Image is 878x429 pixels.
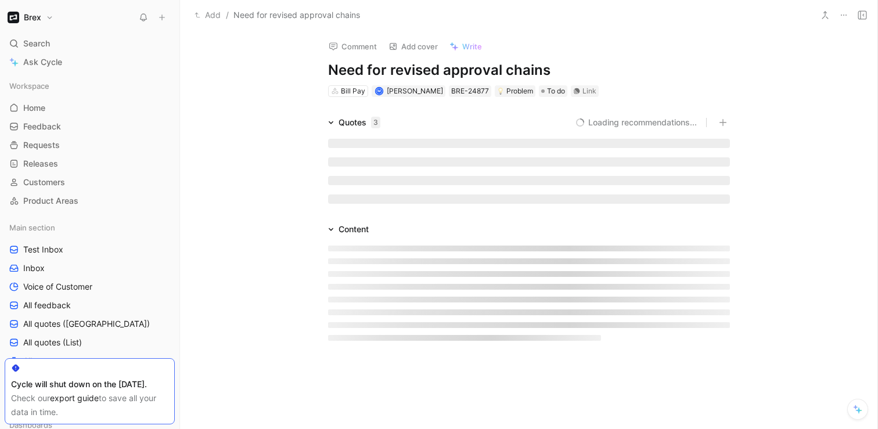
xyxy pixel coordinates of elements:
a: All requests [5,352,175,370]
div: Bill Pay [341,85,365,97]
div: Quotes3 [323,116,385,129]
span: Releases [23,158,58,170]
span: All requests [23,355,67,367]
span: Search [23,37,50,51]
span: To do [547,85,565,97]
a: Product Areas [5,192,175,210]
button: Add cover [383,38,443,55]
a: Inbox [5,259,175,277]
div: Problem [497,85,533,97]
div: Workspace [5,77,175,95]
div: Search [5,35,175,52]
span: Voice of Customer [23,281,92,293]
a: Ask Cycle [5,53,175,71]
span: Home [23,102,45,114]
span: Ask Cycle [23,55,62,69]
div: M [376,88,383,94]
div: BRE-24877 [451,85,489,97]
button: Write [444,38,487,55]
div: Check our to save all your data in time. [11,391,168,419]
a: export guide [50,393,99,403]
div: 3 [371,117,380,128]
div: Quotes [339,116,380,129]
span: Workspace [9,80,49,92]
div: To do [539,85,567,97]
a: All quotes ([GEOGRAPHIC_DATA]) [5,315,175,333]
img: 💡 [497,88,504,95]
span: Feedback [23,121,61,132]
img: Brex [8,12,19,23]
span: All quotes ([GEOGRAPHIC_DATA]) [23,318,150,330]
div: Content [339,222,369,236]
div: 💡Problem [495,85,535,97]
div: Content [323,222,373,236]
a: Home [5,99,175,117]
button: Add [192,8,224,22]
h1: Need for revised approval chains [328,61,730,80]
div: Link [582,85,596,97]
a: Customers [5,174,175,191]
span: Customers [23,176,65,188]
div: Cycle will shut down on the [DATE]. [11,377,168,391]
div: Main sectionTest InboxInboxVoice of CustomerAll feedbackAll quotes ([GEOGRAPHIC_DATA])All quotes ... [5,219,175,407]
span: Test Inbox [23,244,63,255]
span: Need for revised approval chains [233,8,360,22]
span: Main section [9,222,55,233]
a: Voice of Customer [5,278,175,295]
a: Feedback [5,118,175,135]
span: Write [462,41,482,52]
a: All quotes (List) [5,334,175,351]
span: Inbox [23,262,45,274]
a: All feedback [5,297,175,314]
h1: Brex [24,12,41,23]
span: All feedback [23,300,71,311]
button: Loading recommendations... [575,116,697,129]
span: [PERSON_NAME] [387,86,443,95]
span: / [226,8,229,22]
span: Requests [23,139,60,151]
a: Test Inbox [5,241,175,258]
a: Releases [5,155,175,172]
button: Comment [323,38,382,55]
div: Main section [5,219,175,236]
a: Requests [5,136,175,154]
button: BrexBrex [5,9,56,26]
span: All quotes (List) [23,337,82,348]
span: Product Areas [23,195,78,207]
